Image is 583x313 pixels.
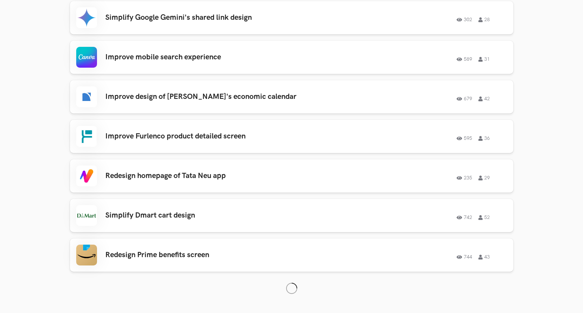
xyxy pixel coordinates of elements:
span: 742 [457,215,472,220]
span: 42 [478,96,490,101]
span: 43 [478,255,490,260]
h3: Improve mobile search experience [105,53,302,62]
a: Improve mobile search experience 589 31 [70,41,513,74]
a: Redesign homepage of Tata Neu app 235 29 [70,159,513,193]
a: Improve Furlenco product detailed screen 595 36 [70,120,513,153]
h3: Improve Furlenco product detailed screen [105,132,302,141]
span: 679 [457,96,472,101]
span: 589 [457,57,472,62]
span: 31 [478,57,490,62]
span: 744 [457,255,472,260]
span: 29 [478,176,490,180]
h3: Redesign Prime benefits screen [105,251,302,260]
span: 28 [478,17,490,22]
span: 302 [457,17,472,22]
h3: Redesign homepage of Tata Neu app [105,171,302,180]
h3: Simplify Dmart cart design [105,211,302,220]
a: Simplify Google Gemini's shared link design 302 28 [70,1,513,34]
span: 595 [457,136,472,141]
a: Improve design of [PERSON_NAME]'s economic calendar 679 42 [70,80,513,113]
h3: Simplify Google Gemini's shared link design [105,13,302,22]
h3: Improve design of [PERSON_NAME]'s economic calendar [105,92,302,101]
a: Simplify Dmart cart design 742 52 [70,199,513,232]
a: Redesign Prime benefits screen 744 43 [70,238,513,272]
span: 52 [478,215,490,220]
span: 36 [478,136,490,141]
span: 235 [457,176,472,180]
